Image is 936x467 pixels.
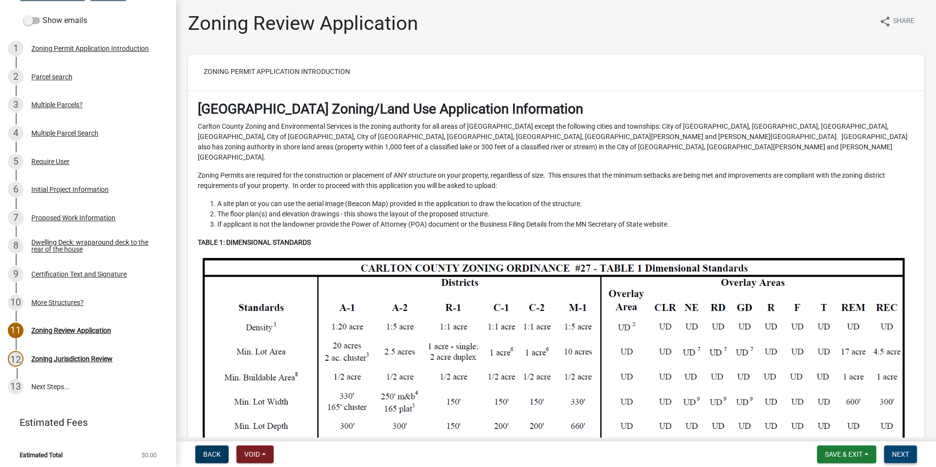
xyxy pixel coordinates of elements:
[8,41,23,56] div: 1
[871,12,922,31] button: shareShare
[195,445,229,463] button: Back
[8,69,23,85] div: 2
[31,299,84,306] div: More Structures?
[31,101,83,108] div: Multiple Parcels?
[8,379,23,395] div: 13
[20,452,63,458] span: Estimated Total
[31,327,111,334] div: Zoning Review Application
[244,450,260,458] span: Void
[893,16,914,27] span: Share
[188,12,418,35] h1: Zoning Review Application
[8,351,23,367] div: 12
[892,450,909,458] span: Next
[31,271,127,278] div: Certification Text and Signature
[31,186,109,193] div: Initial Project Information
[198,121,914,163] p: Carlton County Zoning and Environmental Services is the zoning authority for all areas of [GEOGRA...
[8,295,23,310] div: 10
[198,170,914,191] p: Zoning Permits are required for the construction or placement of ANY structure on your property, ...
[198,101,583,117] strong: [GEOGRAPHIC_DATA] Zoning/Land Use Application Information
[8,125,23,141] div: 4
[236,445,274,463] button: Void
[196,63,358,80] button: Zoning Permit Application Introduction
[8,266,23,282] div: 9
[817,445,876,463] button: Save & Exit
[198,238,311,246] strong: TABLE 1: DIMENSIONAL STANDARDS
[8,97,23,113] div: 3
[31,45,149,52] div: Zoning Permit Application Introduction
[825,450,863,458] span: Save & Exit
[884,445,917,463] button: Next
[31,73,72,80] div: Parcel search
[31,130,98,137] div: Multiple Parcel Search
[217,219,914,230] li: If applicant is not the landowner provide the Power of Attorney (POA) document or the Business Fi...
[8,238,23,254] div: 8
[217,199,914,209] li: A site plan or you can use the aerial image (Beacon Map) provided in the application to draw the ...
[31,214,116,221] div: Proposed Work Information
[879,16,891,27] i: share
[23,15,87,26] label: Show emails
[203,450,221,458] span: Back
[31,355,113,362] div: Zoning Jurisdiction Review
[31,158,70,165] div: Require User
[217,209,914,219] li: The floor plan(s) and elevation drawings - this shows the layout of the proposed structure.
[31,239,161,253] div: Dwelling Deck: wraparound deck to the rear of the house
[8,210,23,226] div: 7
[141,452,157,458] span: $0.00
[8,413,161,432] a: Estimated Fees
[8,182,23,197] div: 6
[8,154,23,169] div: 5
[8,323,23,338] div: 11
